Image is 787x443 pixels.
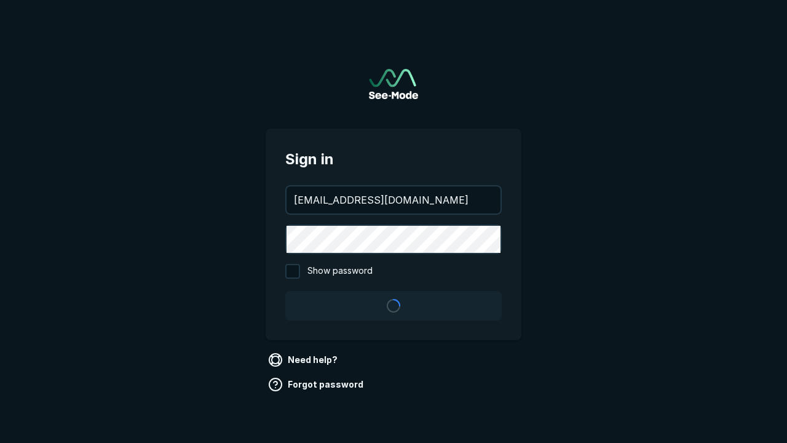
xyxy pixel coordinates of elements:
input: your@email.com [287,186,500,214]
img: See-Mode Logo [369,69,418,99]
span: Show password [307,264,373,279]
a: Forgot password [266,375,368,394]
a: Go to sign in [369,69,418,99]
span: Sign in [285,148,502,170]
a: Need help? [266,350,342,370]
